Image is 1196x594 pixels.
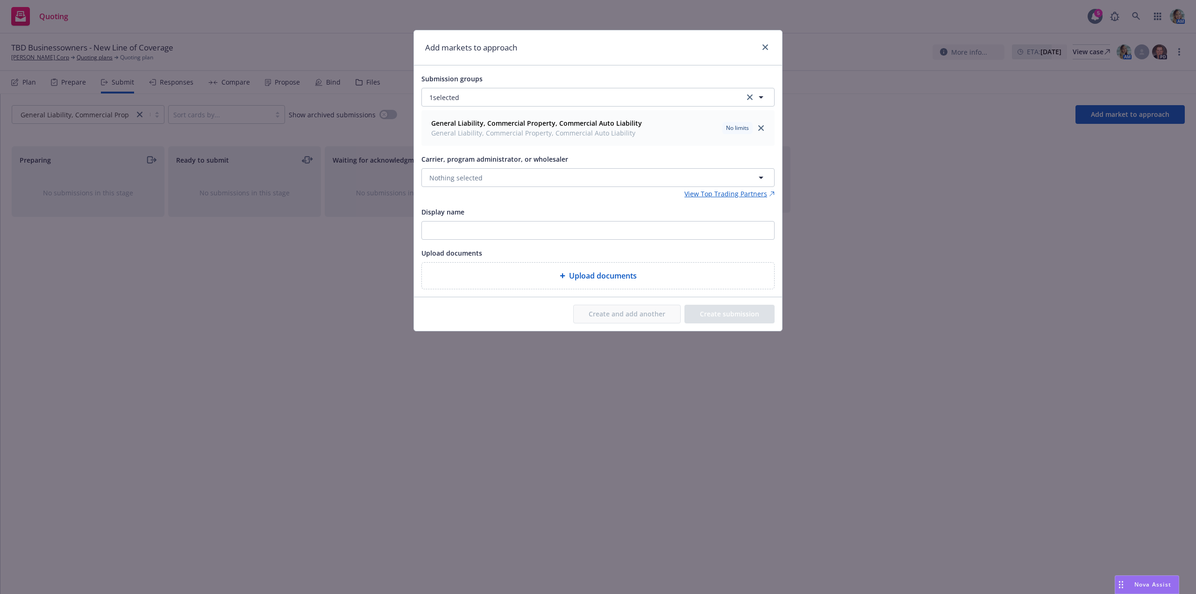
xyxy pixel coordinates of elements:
button: 1selectedclear selection [421,88,775,107]
span: 1 selected [429,93,459,102]
h1: Add markets to approach [425,42,517,54]
a: close [755,122,767,134]
span: Upload documents [421,249,482,258]
strong: General Liability, Commercial Property, Commercial Auto Liability [431,119,642,128]
span: Submission groups [421,74,483,83]
button: Nothing selected [421,168,775,187]
span: Nova Assist [1134,580,1171,588]
span: Upload documents [569,270,637,281]
span: No limits [726,124,749,132]
button: Nova Assist [1115,575,1179,594]
div: Drag to move [1115,576,1127,594]
span: Nothing selected [429,173,483,183]
div: Upload documents [421,262,775,289]
a: clear selection [744,92,755,103]
span: Display name [421,208,464,216]
span: General Liability, Commercial Property, Commercial Auto Liability [431,128,642,138]
a: close [760,42,771,53]
a: View Top Trading Partners [684,189,775,199]
span: Carrier, program administrator, or wholesaler [421,155,568,164]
